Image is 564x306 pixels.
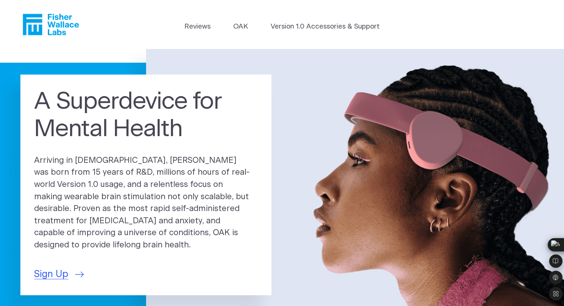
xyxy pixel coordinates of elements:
[184,22,211,32] a: Reviews
[34,267,68,282] span: Sign Up
[233,22,248,32] a: OAK
[34,267,84,282] a: Sign Up
[271,22,380,32] a: Version 1.0 Accessories & Support
[34,155,258,251] p: Arriving in [DEMOGRAPHIC_DATA], [PERSON_NAME] was born from 15 years of R&D, millions of hours of...
[34,88,258,143] h1: A Superdevice for Mental Health
[23,14,79,35] a: Fisher Wallace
